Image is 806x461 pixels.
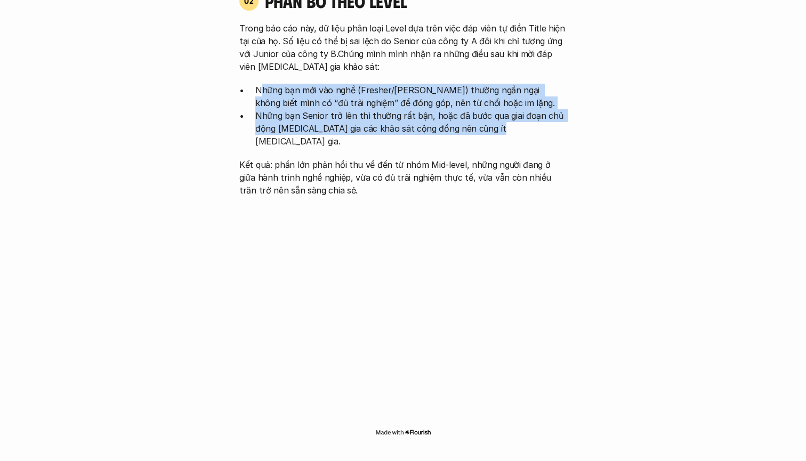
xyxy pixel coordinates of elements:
p: Kết quả: phần lớn phản hồi thu về đến từ nhóm Mid-level, những người đang ở giữa hành trình nghề ... [239,158,567,197]
p: Những bạn Senior trở lên thì thường rất bận, hoặc đã bước qua giai đoạn chủ động [MEDICAL_DATA] g... [255,109,567,148]
img: Made with Flourish [375,428,431,436]
iframe: Interactive or visual content [230,202,576,426]
p: Trong báo cáo này, dữ liệu phân loại Level dựa trên việc đáp viên tự điền Title hiện tại của họ. ... [239,22,567,73]
p: Những bạn mới vào nghề (Fresher/[PERSON_NAME]) thường ngần ngại không biết mình có “đủ trải nghiệ... [255,84,567,109]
